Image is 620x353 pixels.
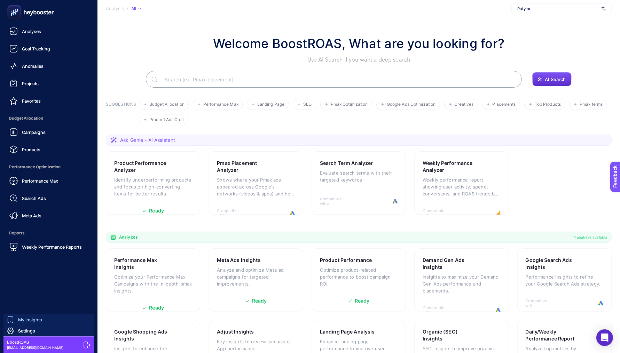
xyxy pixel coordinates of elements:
a: Meta Ads [6,209,92,223]
a: Product PerformanceOptimize product-related performance to boost campaign ROI.Ready [312,248,406,312]
span: / [127,6,128,11]
h3: Performance Max Insights [114,257,170,271]
a: Search Term AnalyzerEvaluate search terms with their targeted keywordsCompatible with: [312,151,406,215]
span: Meta Ads [22,213,41,218]
h3: Product Performance Analyzer [114,160,171,174]
h3: Search Term Analyzer [320,160,373,167]
span: Landing Page [257,102,284,107]
span: Settings [18,328,35,334]
a: Settings [3,325,94,336]
h3: Google Search Ads Insights [526,257,582,271]
input: Search [159,70,516,89]
a: Projects [6,77,92,90]
p: Evaluate search terms with their targeted keywords [320,169,398,183]
a: Goal Tracking [6,42,92,56]
span: Pmax Optimization [331,102,368,107]
span: Compatible with: [320,196,351,206]
a: Weekly Performance Reports [6,240,92,254]
p: Performance insights to refine your Google Search Ads strategy. [526,273,603,287]
span: Ask Genie - AI Assistant [120,137,175,144]
a: Anomalies [6,59,92,73]
a: Weekly Performance AnalyzerWeekly performance report showing user activity, spend, conversions, a... [414,151,509,215]
p: Shows where your Pmax ads appeared across Google's networks (videos & apps) and how each placemen... [217,176,295,197]
h3: Google Shopping Ads Insights [114,328,171,342]
button: AI Search [532,72,571,86]
span: Weekly Performance Reports [22,244,82,250]
span: Compatible with: [423,305,454,315]
div: All [131,6,141,11]
span: Analyzes [119,234,138,240]
span: SEO [303,102,312,107]
span: Compatible with: [526,298,557,308]
h3: Meta Ads Insights [217,257,260,264]
h3: Daily/Weekly Performance Report [526,328,583,342]
a: Performance Max [6,174,92,188]
span: Feedback [4,2,26,8]
span: Product Ads Cost [149,117,184,122]
span: Goal Tracking [22,46,50,51]
span: Analysis [106,6,124,11]
h3: Weekly Performance Analyzer [423,160,479,174]
span: Search Ads [22,195,46,201]
span: Projects [22,81,39,86]
img: svg%3e [602,5,606,12]
div: Open Intercom Messenger [596,329,613,346]
a: My Insights [3,314,94,325]
span: Pmax terms [580,102,603,107]
span: Ready [149,305,164,310]
span: BoostROAS [7,339,63,345]
a: Products [6,143,92,157]
p: Use AI Search if you want a deep search [213,56,505,64]
span: Ready [149,208,164,213]
span: Ready [355,298,370,303]
a: Search Ads [6,191,92,205]
span: Top Products [535,102,561,107]
span: Creatives [455,102,474,107]
p: Analyze and optimize Meta ad campaigns for targeted improvements. [217,266,295,287]
h1: Welcome BoostROAS, What are you looking for? [213,34,505,53]
span: My Insights [18,317,42,322]
span: Compatible with: [423,208,454,218]
span: [EMAIL_ADDRESS][DOMAIN_NAME] [7,345,63,350]
span: Budget Allocation [149,102,185,107]
span: Ready [252,298,267,303]
a: Performance Max InsightsOptimize your Performance Max Campaigns with the in-depth pmax insights.R... [106,248,200,312]
p: Insights to maximize your Demand Gen Ads performance and placements. [423,273,500,294]
a: Campaigns [6,125,92,139]
h3: SUGGESTIONS [106,102,136,125]
h3: Product Performance [320,257,372,264]
h3: Pmax Placement Analyzer [217,160,273,174]
span: Placements [493,102,516,107]
span: Budget Allocation [6,111,92,125]
span: Compatible with: [217,208,248,218]
a: Demand Gen Ads InsightsInsights to maximize your Demand Gen Ads performance and placements.Compat... [414,248,509,312]
p: Weekly performance report showing user activity, spend, conversions, and ROAS trends by week. [423,176,500,197]
span: Performance Max [22,178,58,184]
a: Product Performance AnalyzerIdentify underperforming products and focus on high-converting items ... [106,151,200,215]
span: 11 analyzes available [573,234,607,240]
p: Optimize your Performance Max Campaigns with the in-depth pmax insights. [114,273,192,294]
a: Pmax Placement AnalyzerShows where your Pmax ads appeared across Google's networks (videos & apps... [209,151,303,215]
h3: Organic (SEO) Insights [423,328,478,342]
h3: Landing Page Analysis [320,328,375,335]
a: Analyses [6,24,92,38]
h3: Demand Gen Ads Insights [423,257,479,271]
p: Identify underperforming products and focus on high-converting items for better results. [114,176,192,197]
span: AI Search [545,77,566,82]
span: Products [22,147,40,152]
span: Google Ads Optimization [387,102,436,107]
p: Optimize product-related performance to boost campaign ROI. [320,266,398,287]
span: Analyses [22,29,41,34]
span: Performance Optimization [6,160,92,174]
span: Anomalies [22,63,44,69]
span: PatyInc [517,6,599,11]
p: Key insights to review campaigns App performance [217,338,295,352]
a: Meta Ads InsightsAnalyze and optimize Meta ad campaigns for targeted improvements.Ready [209,248,303,312]
h3: Adjust Insights [217,328,254,335]
span: Performance Max [203,102,238,107]
span: Reports [6,226,92,240]
a: Google Search Ads InsightsPerformance insights to refine your Google Search Ads strategy.Compatib... [517,248,612,312]
span: Favorites [22,98,41,104]
span: Campaigns [22,129,46,135]
a: Favorites [6,94,92,108]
